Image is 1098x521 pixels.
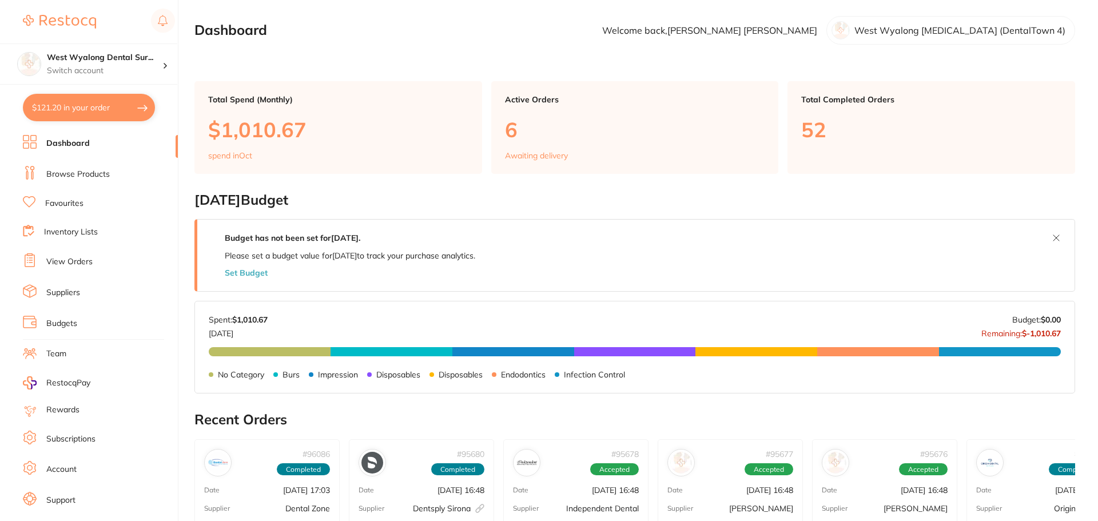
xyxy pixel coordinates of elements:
[232,315,268,325] strong: $1,010.67
[505,151,568,160] p: Awaiting delivery
[920,450,948,459] p: # 95676
[501,370,546,379] p: Endodontics
[787,81,1075,174] a: Total Completed Orders52
[413,504,484,513] p: Dentsply Sirona
[592,486,639,495] p: [DATE] 16:48
[602,25,817,35] p: Welcome back, [PERSON_NAME] [PERSON_NAME]
[207,452,229,474] img: Dental Zone
[47,52,162,63] h4: West Wyalong Dental Surgery (DentalTown 4)
[981,324,1061,338] p: Remaining:
[225,233,360,243] strong: Budget has not been set for [DATE] .
[801,118,1061,141] p: 52
[18,53,41,75] img: West Wyalong Dental Surgery (DentalTown 4)
[979,452,1001,474] img: Origin Dental
[1022,328,1061,339] strong: $-1,010.67
[46,377,90,389] span: RestocqPay
[46,138,90,149] a: Dashboard
[46,464,77,475] a: Account
[46,495,75,506] a: Support
[44,226,98,238] a: Inventory Lists
[670,452,692,474] img: Adam Dental
[854,25,1065,35] p: West Wyalong [MEDICAL_DATA] (DentalTown 4)
[746,486,793,495] p: [DATE] 16:48
[204,504,230,512] p: Supplier
[46,287,80,299] a: Suppliers
[901,486,948,495] p: [DATE] 16:48
[303,450,330,459] p: # 96086
[376,370,420,379] p: Disposables
[209,324,268,338] p: [DATE]
[23,94,155,121] button: $121.20 in your order
[667,486,683,494] p: Date
[208,151,252,160] p: spend in Oct
[225,268,268,277] button: Set Budget
[194,412,1075,428] h2: Recent Orders
[225,251,475,260] p: Please set a budget value for [DATE] to track your purchase analytics.
[1041,315,1061,325] strong: $0.00
[431,463,484,476] span: Completed
[822,504,848,512] p: Supplier
[318,370,358,379] p: Impression
[23,15,96,29] img: Restocq Logo
[976,504,1002,512] p: Supplier
[505,118,765,141] p: 6
[194,22,267,38] h2: Dashboard
[899,463,948,476] span: Accepted
[825,452,846,474] img: Henry Schein Halas
[745,463,793,476] span: Accepted
[359,486,374,494] p: Date
[801,95,1061,104] p: Total Completed Orders
[513,504,539,512] p: Supplier
[590,463,639,476] span: Accepted
[361,452,383,474] img: Dentsply Sirona
[884,504,948,513] p: [PERSON_NAME]
[46,348,66,360] a: Team
[457,450,484,459] p: # 95680
[204,486,220,494] p: Date
[822,486,837,494] p: Date
[491,81,779,174] a: Active Orders6Awaiting delivery
[46,318,77,329] a: Budgets
[23,9,96,35] a: Restocq Logo
[283,486,330,495] p: [DATE] 17:03
[766,450,793,459] p: # 95677
[45,198,83,209] a: Favourites
[611,450,639,459] p: # 95678
[46,433,96,445] a: Subscriptions
[667,504,693,512] p: Supplier
[729,504,793,513] p: [PERSON_NAME]
[23,376,90,389] a: RestocqPay
[218,370,264,379] p: No Category
[194,81,482,174] a: Total Spend (Monthly)$1,010.67spend inOct
[208,95,468,104] p: Total Spend (Monthly)
[437,486,484,495] p: [DATE] 16:48
[194,192,1075,208] h2: [DATE] Budget
[283,370,300,379] p: Burs
[439,370,483,379] p: Disposables
[47,65,162,77] p: Switch account
[505,95,765,104] p: Active Orders
[516,452,538,474] img: Independent Dental
[208,118,468,141] p: $1,010.67
[46,169,110,180] a: Browse Products
[976,486,992,494] p: Date
[46,404,79,416] a: Rewards
[564,370,625,379] p: Infection Control
[285,504,330,513] p: Dental Zone
[277,463,330,476] span: Completed
[566,504,639,513] p: Independent Dental
[359,504,384,512] p: Supplier
[1012,315,1061,324] p: Budget:
[23,376,37,389] img: RestocqPay
[209,315,268,324] p: Spent:
[46,256,93,268] a: View Orders
[513,486,528,494] p: Date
